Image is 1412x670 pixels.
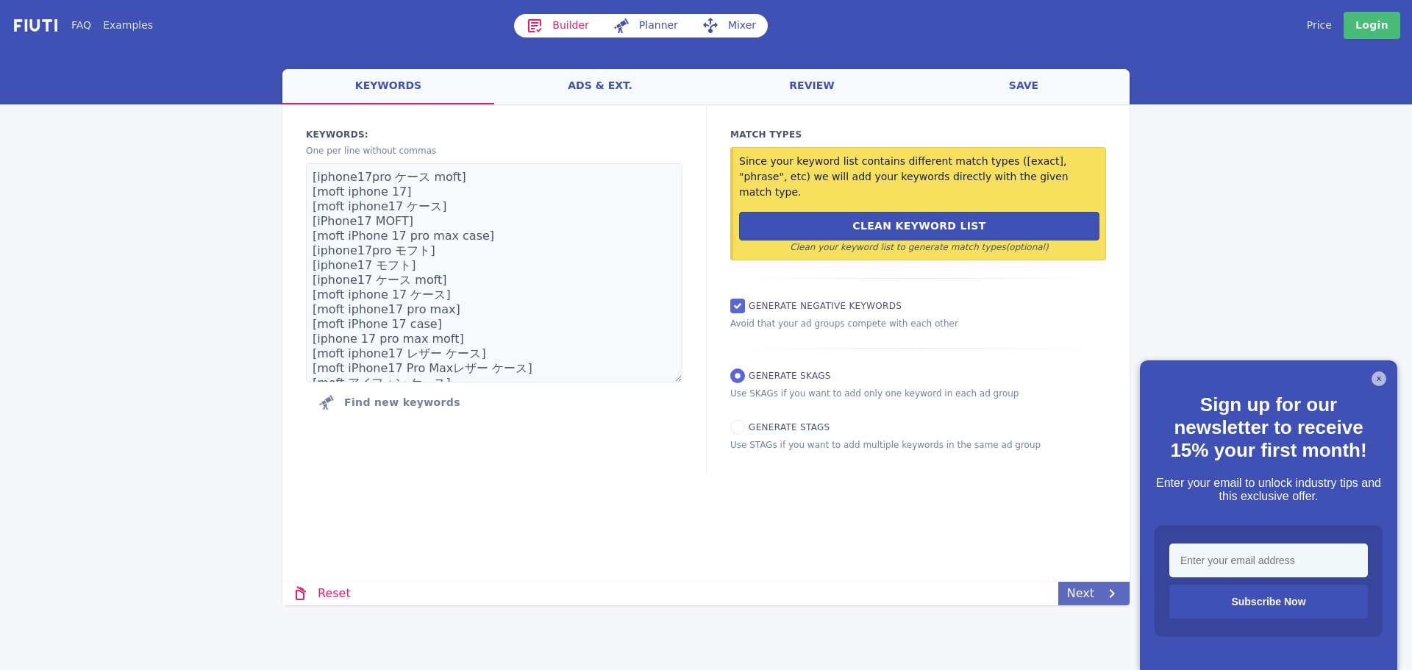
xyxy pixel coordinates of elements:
p: Match Types [730,128,1106,141]
a: Login [1344,12,1400,39]
p: One per line without commas [306,144,682,157]
span: We run on Gist [123,514,186,524]
a: Reset [282,582,360,605]
p: Use SKAGs if you want to add only one keyword in each ad group [730,387,1106,400]
a: save [918,69,1130,104]
span: Generate SKAGs [749,371,831,381]
a: ads & ext. [494,69,706,104]
a: Mixer [690,14,768,38]
input: Generate Negative keywords [730,299,745,313]
a: keywords [282,69,494,104]
span: New conversation [95,104,176,116]
span: Generate Negative keywords [749,301,902,311]
p: Use STAGs if you want to add multiple keywords in the same ad group [730,438,1106,452]
input: Generate SKAGs [730,368,745,383]
button: Click to find new keywords related to those above [306,388,472,417]
button: Clean Keyword List [739,212,1099,240]
span: (optional) [1006,242,1049,252]
a: Examples [103,18,153,33]
iframe: <p>Your browser does not support iframes.</p> [1140,360,1397,670]
a: Next [1058,582,1130,605]
span: Generate STAGs [749,422,830,432]
p: Clean your keyword list to generate match types [739,240,1099,254]
p: Avoid that your ad groups compete with each other [730,317,1106,330]
a: FAQ [71,18,91,33]
label: Keywords: [306,128,682,141]
a: Price [1307,18,1332,33]
p: Since your keyword list contains different match types ([exact], "phrase", etc) we will add your ... [739,154,1099,200]
a: Builder [514,14,601,38]
img: f731f27.png [12,17,60,34]
a: review [706,69,918,104]
input: Generate STAGs [730,420,745,435]
a: Planner [601,14,690,38]
button: New conversation [12,95,282,126]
